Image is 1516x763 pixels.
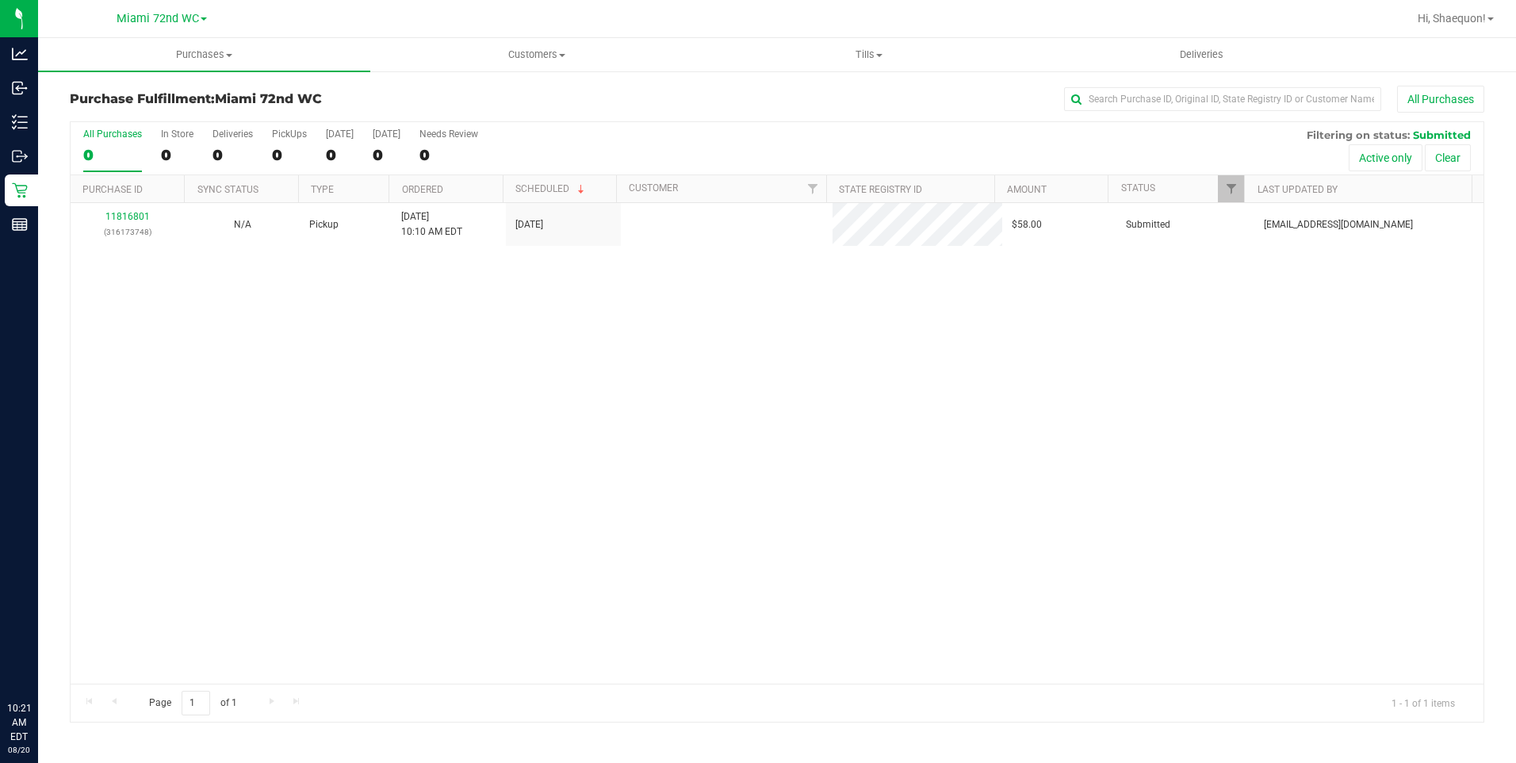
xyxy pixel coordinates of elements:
a: Customers [370,38,702,71]
a: Purchases [38,38,370,71]
inline-svg: Analytics [12,46,28,62]
div: 0 [212,146,253,164]
span: Customers [371,48,702,62]
span: Tills [704,48,1035,62]
span: Hi, Shaequon! [1418,12,1486,25]
inline-svg: Retail [12,182,28,198]
span: [DATE] [515,217,543,232]
p: 10:21 AM EDT [7,701,31,744]
a: Customer [629,182,678,194]
div: Deliveries [212,128,253,140]
span: Pickup [309,217,339,232]
a: Status [1121,182,1155,194]
a: Deliveries [1036,38,1368,71]
div: 0 [326,146,354,164]
a: Sync Status [197,184,258,195]
a: Filter [1218,175,1244,202]
div: In Store [161,128,193,140]
div: Needs Review [419,128,478,140]
span: $58.00 [1012,217,1042,232]
div: [DATE] [373,128,400,140]
div: 0 [373,146,400,164]
span: Filtering on status: [1307,128,1410,141]
button: All Purchases [1397,86,1484,113]
span: [DATE] 10:10 AM EDT [401,209,462,240]
p: 08/20 [7,744,31,756]
div: All Purchases [83,128,142,140]
inline-svg: Inbound [12,80,28,96]
inline-svg: Inventory [12,114,28,130]
inline-svg: Reports [12,217,28,232]
iframe: Resource center [16,636,63,684]
div: 0 [419,146,478,164]
a: Last Updated By [1258,184,1338,195]
span: Submitted [1126,217,1170,232]
a: Filter [800,175,826,202]
span: Purchases [38,48,370,62]
a: Scheduled [515,183,588,194]
p: (316173748) [80,224,176,240]
div: 0 [272,146,307,164]
a: State Registry ID [839,184,922,195]
span: Miami 72nd WC [117,12,199,25]
span: Submitted [1413,128,1471,141]
span: Miami 72nd WC [215,91,322,106]
a: Purchase ID [82,184,143,195]
inline-svg: Outbound [12,148,28,164]
a: Ordered [402,184,443,195]
button: Clear [1425,144,1471,171]
input: 1 [182,691,210,715]
h3: Purchase Fulfillment: [70,92,542,106]
a: Tills [703,38,1036,71]
span: Deliveries [1158,48,1245,62]
button: N/A [234,217,251,232]
div: 0 [161,146,193,164]
span: 1 - 1 of 1 items [1379,691,1468,715]
span: Not Applicable [234,219,251,230]
span: [EMAIL_ADDRESS][DOMAIN_NAME] [1264,217,1413,232]
a: Type [311,184,334,195]
button: Active only [1349,144,1422,171]
div: 0 [83,146,142,164]
a: Amount [1007,184,1047,195]
div: PickUps [272,128,307,140]
input: Search Purchase ID, Original ID, State Registry ID or Customer Name... [1064,87,1381,111]
div: [DATE] [326,128,354,140]
a: 11816801 [105,211,150,222]
span: Page of 1 [136,691,250,715]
